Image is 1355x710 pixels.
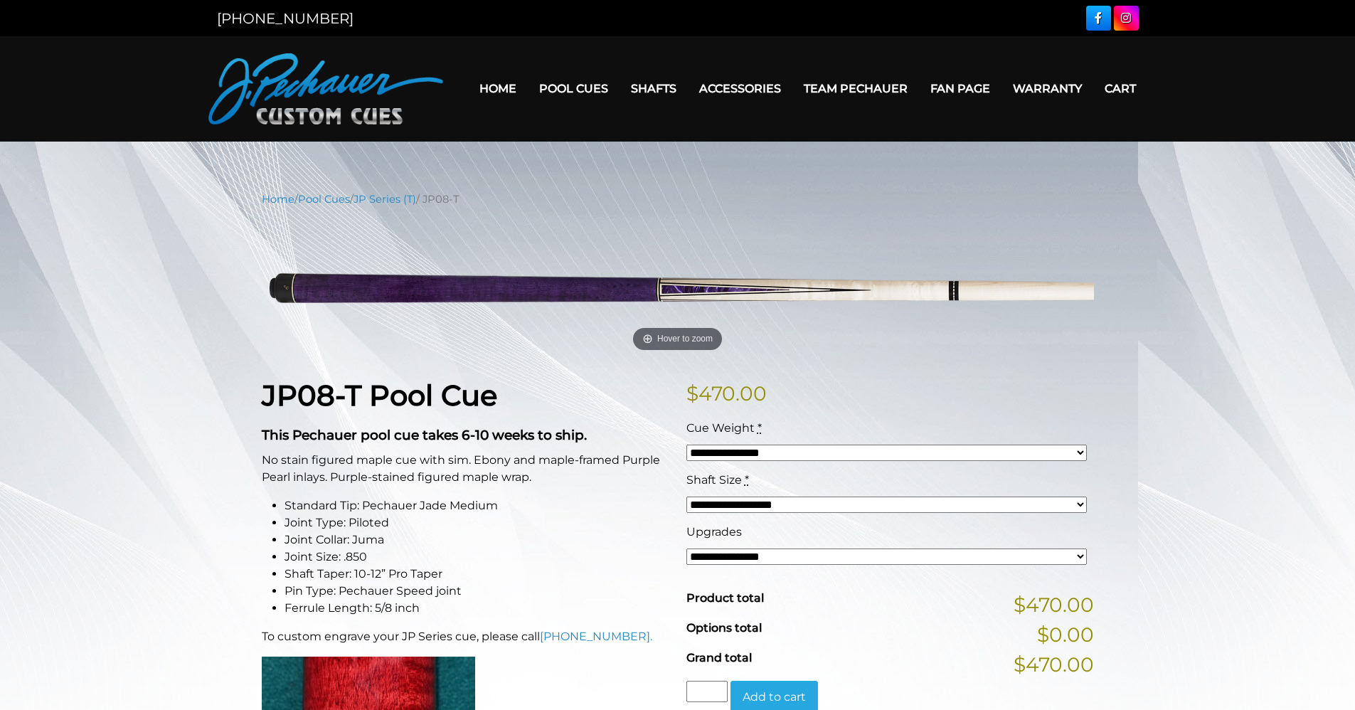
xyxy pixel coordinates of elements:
[285,497,669,514] li: Standard Tip: Pechauer Jade Medium
[262,193,294,206] a: Home
[792,70,919,107] a: Team Pechauer
[686,473,742,487] span: Shaft Size
[262,218,1094,356] a: Hover to zoom
[686,651,752,664] span: Grand total
[262,378,497,413] strong: JP08-T Pool Cue
[1014,590,1094,620] span: $470.00
[285,531,669,549] li: Joint Collar: Juma
[262,427,587,443] strong: This Pechauer pool cue takes 6-10 weeks to ship.
[468,70,528,107] a: Home
[1037,620,1094,650] span: $0.00
[262,452,669,486] p: No stain figured maple cue with sim. Ebony and maple-framed Purple Pearl inlays. Purple-stained f...
[285,583,669,600] li: Pin Type: Pechauer Speed joint
[298,193,350,206] a: Pool Cues
[686,381,698,406] span: $
[528,70,620,107] a: Pool Cues
[262,628,669,645] p: To custom engrave your JP Series cue, please call
[620,70,688,107] a: Shafts
[217,10,354,27] a: [PHONE_NUMBER]
[1093,70,1147,107] a: Cart
[285,549,669,566] li: Joint Size: .850
[540,630,652,643] a: [PHONE_NUMBER].
[262,218,1094,356] img: jp08-T.png
[354,193,416,206] a: JP Series (T)
[285,566,669,583] li: Shaft Taper: 10-12” Pro Taper
[686,421,755,435] span: Cue Weight
[758,421,762,435] abbr: required
[686,525,742,539] span: Upgrades
[686,381,767,406] bdi: 470.00
[262,191,1094,207] nav: Breadcrumb
[686,621,762,635] span: Options total
[1001,70,1093,107] a: Warranty
[745,473,749,487] abbr: required
[688,70,792,107] a: Accessories
[1014,650,1094,679] span: $470.00
[208,53,443,124] img: Pechauer Custom Cues
[686,681,728,702] input: Product quantity
[285,600,669,617] li: Ferrule Length: 5/8 inch
[919,70,1001,107] a: Fan Page
[686,591,764,605] span: Product total
[285,514,669,531] li: Joint Type: Piloted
